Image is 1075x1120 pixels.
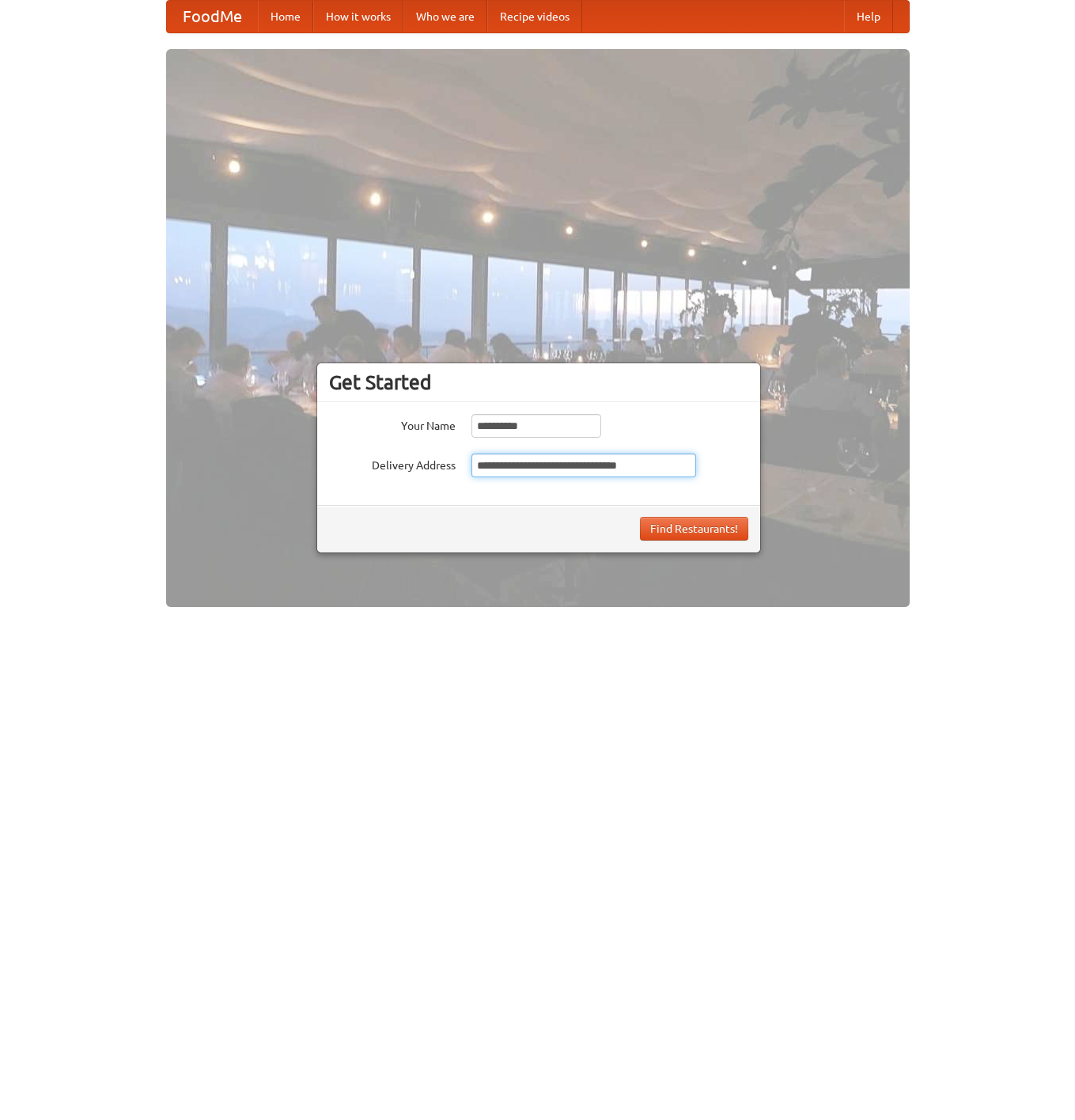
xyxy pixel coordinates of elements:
h3: Get Started [329,370,748,394]
a: How it works [313,1,403,32]
a: FoodMe [167,1,258,32]
a: Home [258,1,313,32]
a: Who we are [403,1,487,32]
a: Help [844,1,893,32]
button: Find Restaurants! [640,517,748,541]
label: Delivery Address [329,454,456,473]
label: Your Name [329,414,456,434]
a: Recipe videos [487,1,582,32]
